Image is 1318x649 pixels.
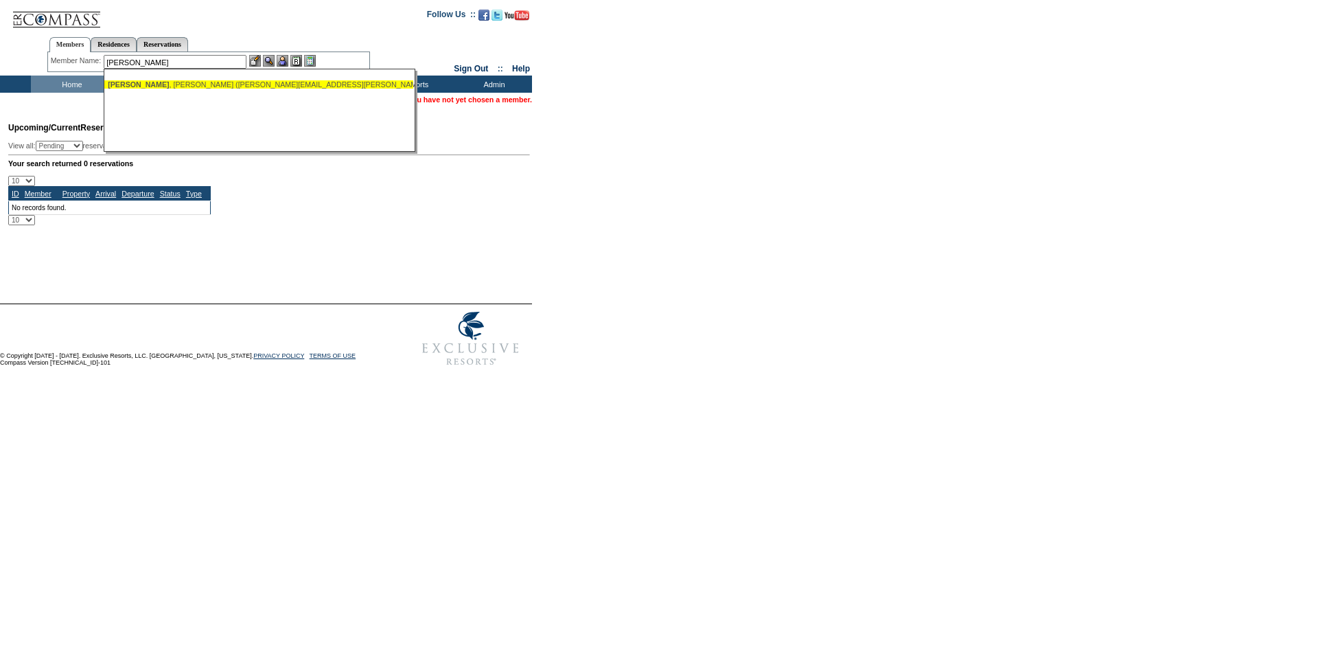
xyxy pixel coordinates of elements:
[498,64,503,73] span: ::
[427,8,476,25] td: Follow Us ::
[478,10,489,21] img: Become our fan on Facebook
[108,80,169,89] span: [PERSON_NAME]
[62,190,90,198] a: Property
[505,14,529,22] a: Subscribe to our YouTube Channel
[8,141,349,151] div: View all: reservations owned by:
[408,95,532,104] span: You have not yet chosen a member.
[263,55,275,67] img: View
[8,123,132,133] span: Reservations
[49,37,91,52] a: Members
[409,304,532,373] img: Exclusive Resorts
[8,123,80,133] span: Upcoming/Current
[492,10,502,21] img: Follow us on Twitter
[453,76,532,93] td: Admin
[512,64,530,73] a: Help
[186,190,202,198] a: Type
[91,37,137,52] a: Residences
[290,55,302,67] img: Reservations
[160,190,181,198] a: Status
[25,190,51,198] a: Member
[9,201,211,214] td: No records found.
[505,10,529,21] img: Subscribe to our YouTube Channel
[108,80,410,89] div: , [PERSON_NAME] ([PERSON_NAME][EMAIL_ADDRESS][PERSON_NAME][DOMAIN_NAME])
[249,55,261,67] img: b_edit.gif
[253,352,304,359] a: PRIVACY POLICY
[137,37,188,52] a: Reservations
[454,64,488,73] a: Sign Out
[95,190,116,198] a: Arrival
[304,55,316,67] img: b_calculator.gif
[51,55,104,67] div: Member Name:
[122,190,154,198] a: Departure
[478,14,489,22] a: Become our fan on Facebook
[492,14,502,22] a: Follow us on Twitter
[12,190,19,198] a: ID
[277,55,288,67] img: Impersonate
[31,76,110,93] td: Home
[8,159,530,168] div: Your search returned 0 reservations
[310,352,356,359] a: TERMS OF USE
